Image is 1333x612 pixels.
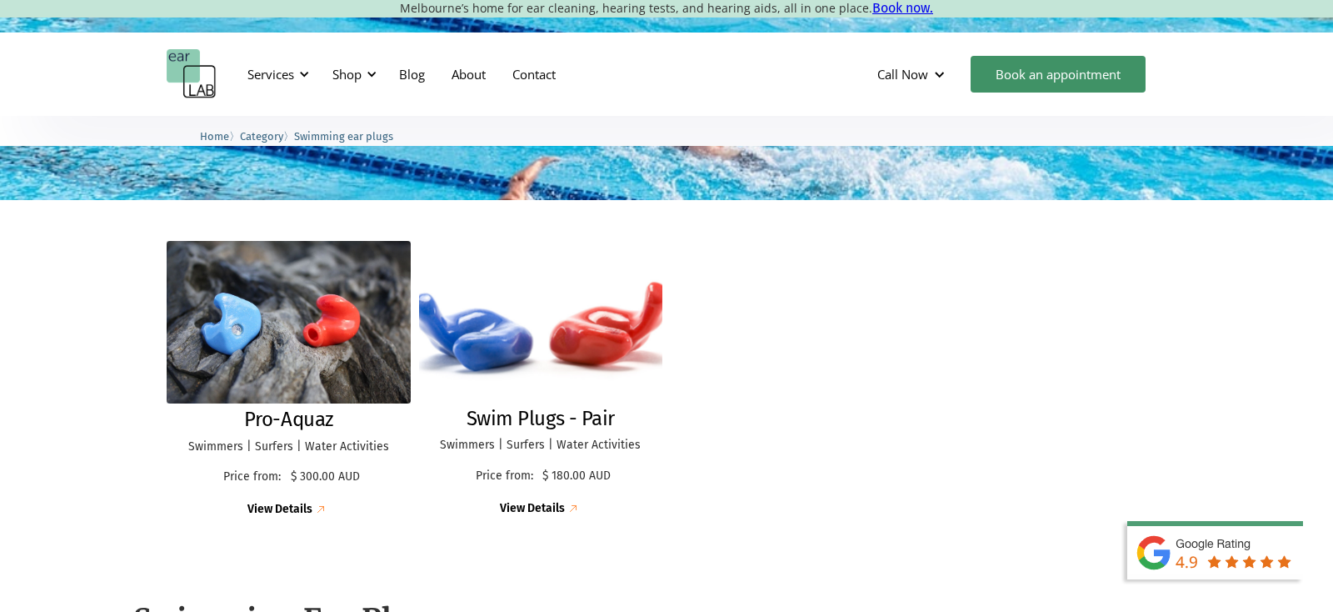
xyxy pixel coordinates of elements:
[240,130,283,143] span: Category
[167,49,217,99] a: home
[167,241,411,404] img: Pro-Aquaz
[237,49,314,99] div: Services
[436,439,647,453] p: Swimmers | Surfers | Water Activities
[247,503,312,517] div: View Details
[294,130,393,143] span: Swimming ear plugs
[407,233,675,410] img: Swim Plugs - Pair
[467,407,615,431] h2: Swim Plugs - Pair
[294,128,393,143] a: Swimming ear plugs
[244,408,333,432] h2: Pro-Aquaz
[971,56,1146,93] a: Book an appointment
[419,241,663,517] a: Swim Plugs - PairSwim Plugs - PairSwimmers | Surfers | Water ActivitiesPrice from:$ 180.00 AUDVie...
[864,49,962,99] div: Call Now
[200,128,240,145] li: 〉
[167,241,411,518] a: Pro-AquazPro-AquazSwimmers | Surfers | Water ActivitiesPrice from:$ 300.00 AUDView Details
[500,502,565,516] div: View Details
[438,50,499,98] a: About
[247,66,294,83] div: Services
[291,470,360,484] p: $ 300.00 AUD
[240,128,283,143] a: Category
[877,66,928,83] div: Call Now
[386,50,438,98] a: Blog
[470,469,538,484] p: Price from:
[217,470,287,484] p: Price from:
[322,49,382,99] div: Shop
[499,50,569,98] a: Contact
[332,66,362,83] div: Shop
[183,440,394,454] p: Swimmers | Surfers | Water Activities
[542,469,611,484] p: $ 180.00 AUD
[200,130,229,143] span: Home
[240,128,294,145] li: 〉
[200,128,229,143] a: Home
